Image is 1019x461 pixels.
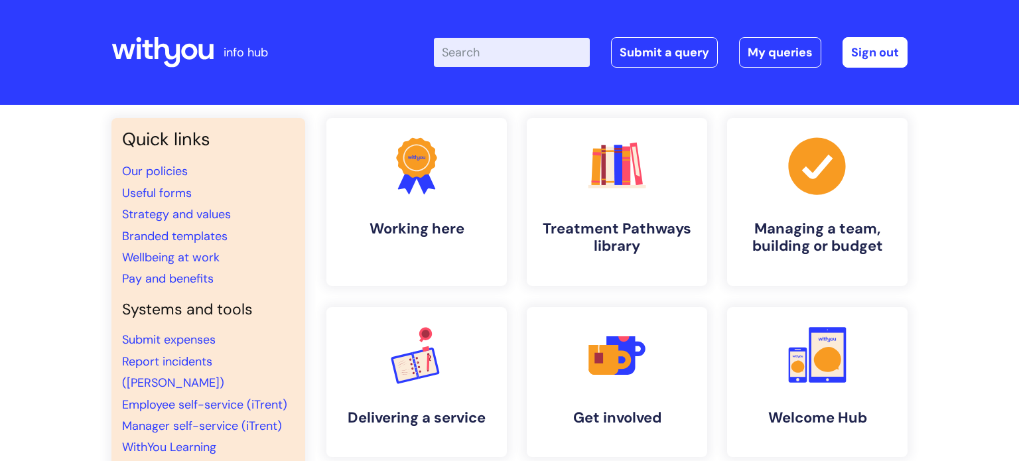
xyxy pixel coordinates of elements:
div: | - [434,37,908,68]
h4: Managing a team, building or budget [738,220,897,255]
a: Welcome Hub [727,307,908,457]
h4: Treatment Pathways library [537,220,697,255]
a: Sign out [843,37,908,68]
a: Strategy and values [122,206,231,222]
a: Submit expenses [122,332,216,348]
a: Report incidents ([PERSON_NAME]) [122,354,224,391]
a: WithYou Learning [122,439,216,455]
a: Treatment Pathways library [527,118,707,286]
a: Our policies [122,163,188,179]
a: Managing a team, building or budget [727,118,908,286]
a: Manager self-service (iTrent) [122,418,282,434]
p: info hub [224,42,268,63]
a: Pay and benefits [122,271,214,287]
h4: Delivering a service [337,409,496,427]
h4: Welcome Hub [738,409,897,427]
a: Wellbeing at work [122,249,220,265]
a: Get involved [527,307,707,457]
a: My queries [739,37,821,68]
a: Employee self-service (iTrent) [122,397,287,413]
a: Useful forms [122,185,192,201]
h4: Get involved [537,409,697,427]
h4: Systems and tools [122,300,295,319]
a: Submit a query [611,37,718,68]
h4: Working here [337,220,496,237]
a: Delivering a service [326,307,507,457]
h3: Quick links [122,129,295,150]
input: Search [434,38,590,67]
a: Working here [326,118,507,286]
a: Branded templates [122,228,228,244]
